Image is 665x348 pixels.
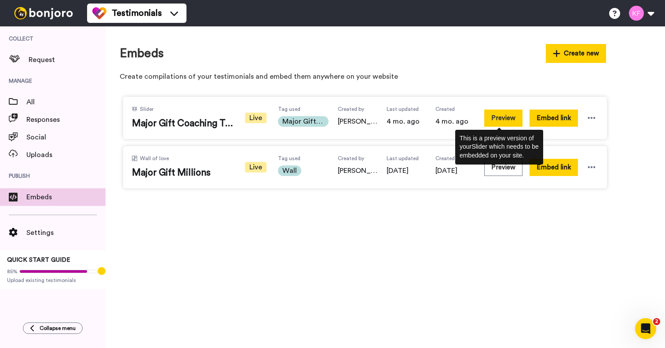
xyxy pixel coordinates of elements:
[546,44,607,63] button: Create new
[484,159,522,176] button: Preview
[338,155,377,162] span: Created by
[338,106,377,113] span: Created by
[26,192,106,202] span: Embeds
[120,72,606,82] p: Create compilations of your testimonials and embed them anywhere on your website
[387,165,426,176] span: [DATE]
[98,267,106,275] div: Tooltip anchor
[435,165,475,176] span: [DATE]
[338,165,377,176] span: [PERSON_NAME]
[26,132,106,143] span: Social
[7,257,70,263] span: QUICK START GUIDE
[435,116,475,127] span: 4 mo. ago
[26,227,106,238] span: Settings
[26,150,106,160] span: Uploads
[455,130,543,165] div: This is a preview version of your Slider which needs to be embedded on your site.
[530,159,578,176] button: Embed link
[7,277,99,284] span: Upload existing testimonials
[635,318,656,339] iframe: Intercom live chat
[435,155,475,162] span: Created
[120,47,164,60] h1: Embeds
[245,162,267,172] span: Live
[140,155,169,162] span: Wall of love
[7,268,18,275] span: 85%
[278,116,329,127] span: Major Gift Coaching
[92,6,106,20] img: tm-color.svg
[11,7,77,19] img: bj-logo-header-white.svg
[484,110,522,127] button: Preview
[387,155,426,162] span: Last updated
[132,117,233,130] span: Major Gift Coaching Testimonials
[112,7,162,19] span: Testimonials
[23,322,83,334] button: Collapse menu
[140,106,153,113] span: Slider
[530,110,578,127] button: Embed link
[435,106,475,113] span: Created
[278,155,307,162] span: Tag used
[245,113,267,123] span: Live
[40,325,76,332] span: Collapse menu
[387,106,426,113] span: Last updated
[387,116,426,127] span: 4 mo. ago
[132,166,233,179] span: Major Gift Millions
[653,318,660,325] span: 2
[26,114,106,125] span: Responses
[278,106,307,113] span: Tag used
[26,97,106,107] span: All
[338,116,377,127] span: [PERSON_NAME]
[278,165,301,176] span: Wall
[29,55,106,65] span: Request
